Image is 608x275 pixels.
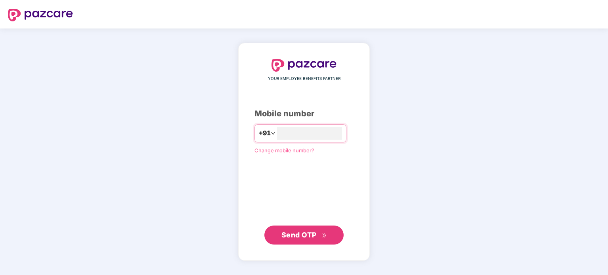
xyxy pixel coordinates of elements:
[259,128,271,138] span: +91
[254,108,354,120] div: Mobile number
[322,233,327,238] span: double-right
[268,76,340,82] span: YOUR EMPLOYEE BENEFITS PARTNER
[264,226,344,245] button: Send OTPdouble-right
[8,9,73,21] img: logo
[254,147,314,154] a: Change mobile number?
[271,59,337,72] img: logo
[281,231,317,239] span: Send OTP
[271,131,275,136] span: down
